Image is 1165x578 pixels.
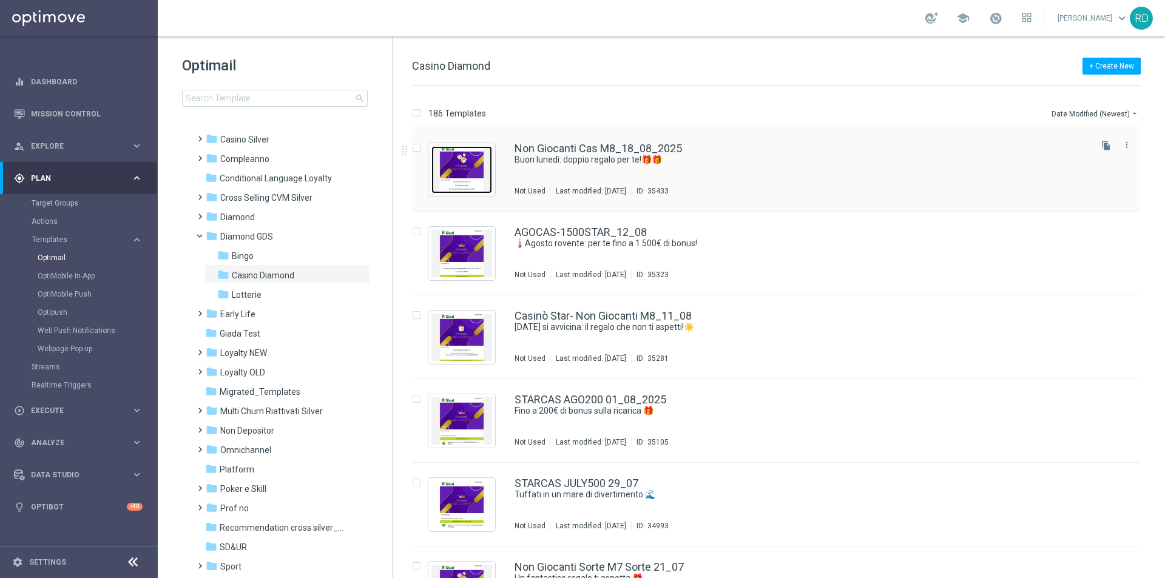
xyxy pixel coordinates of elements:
i: keyboard_arrow_right [131,140,143,152]
span: Loyalty NEW [220,348,267,358]
a: Mission Control [31,98,143,130]
a: OptiMobile In-App [38,271,126,281]
a: Optipush [38,307,126,317]
a: Realtime Triggers [32,380,126,390]
span: Data Studio [31,471,131,479]
span: Sport [220,561,241,572]
a: 🌡️Agosto rovente: per te fino a 1.500€ di bonus! [515,238,1061,249]
a: [PERSON_NAME]keyboard_arrow_down [1056,9,1130,27]
div: Mission Control [14,98,143,130]
a: Dashboard [31,66,143,98]
i: folder [206,560,218,572]
button: + Create New [1082,58,1141,75]
a: AGOCAS-1500STAR_12_08 [515,227,647,238]
i: folder [205,327,217,339]
div: RD [1130,7,1153,30]
span: SD&UR [220,542,247,553]
button: play_circle_outline Execute keyboard_arrow_right [13,406,143,415]
i: settings [12,557,23,568]
i: track_changes [14,437,25,448]
a: Optimail [38,253,126,263]
button: gps_fixed Plan keyboard_arrow_right [13,173,143,183]
div: lightbulb Optibot +10 [13,502,143,512]
div: 35433 [647,186,669,196]
i: keyboard_arrow_right [131,405,143,416]
div: Webpage Pop-up [38,340,157,358]
span: Lotterie [232,289,262,300]
i: folder [205,463,217,475]
a: STARCAS AGO200 01_08_2025 [515,394,666,405]
a: STARCAS JULY500 29_07 [515,478,638,489]
span: Diamond [220,212,255,223]
div: Optipush [38,303,157,321]
a: Optibot [31,491,127,523]
div: +10 [127,503,143,511]
a: OptiMobile Push [38,289,126,299]
span: Giada Test [220,328,260,339]
div: OptiMobile Push [38,285,157,303]
button: Templates keyboard_arrow_right [32,235,143,244]
span: school [956,12,970,25]
a: Non Giocanti Cas M8_18_08_2025 [515,143,682,154]
div: Web Push Notifications [38,321,157,340]
a: [DATE] si avvicina: il regalo che non ti aspetti!☀️ [515,321,1061,333]
i: folder [206,307,218,320]
span: Conditional Language Loyalty [220,173,332,184]
i: keyboard_arrow_right [131,469,143,480]
button: person_search Explore keyboard_arrow_right [13,141,143,151]
div: Data Studio [14,469,131,480]
span: Platform [220,464,254,475]
span: Loyalty OLD [220,367,265,378]
a: Settings [29,559,66,566]
div: Ferragosto si avvicina: il regalo che non ti aspetti!☀️ [515,321,1089,333]
i: arrow_drop_down [1130,109,1140,118]
i: folder [205,385,217,397]
span: Bingo [232,250,254,261]
div: Templates [32,230,157,358]
div: Fino a 200€ di bonus sulla ricarica 🎁 [515,405,1089,417]
a: Streams [32,362,126,372]
i: folder [206,424,218,436]
div: Not Used [515,270,545,280]
div: ID: [631,437,669,447]
i: folder [206,152,218,164]
i: folder [206,230,218,242]
a: Non Giocanti Sorte M7 Sorte 21_07 [515,562,684,573]
span: Omnichannel [220,445,271,455]
a: Fino a 200€ di bonus sulla ricarica 🎁 [515,405,1061,417]
input: Search Template [182,90,368,107]
div: Last modified: [DATE] [551,521,631,531]
div: ID: [631,270,669,280]
button: track_changes Analyze keyboard_arrow_right [13,438,143,448]
img: 35105.jpeg [431,397,492,445]
div: Not Used [515,354,545,363]
div: Press SPACE to select this row. [400,128,1163,212]
img: 34993.jpeg [431,481,492,528]
div: Last modified: [DATE] [551,437,631,447]
i: keyboard_arrow_right [131,234,143,246]
i: folder [217,288,229,300]
div: ID: [631,354,669,363]
span: Poker e Skill [220,483,266,494]
div: Tuffati in un mare di divertimento 🌊​ [515,489,1089,500]
div: Last modified: [DATE] [551,354,631,363]
i: play_circle_outline [14,405,25,416]
span: Explore [31,143,131,150]
i: folder [206,502,218,514]
i: person_search [14,141,25,152]
i: folder [217,269,229,281]
div: Mission Control [13,109,143,119]
span: Execute [31,407,131,414]
i: folder [206,482,218,494]
a: Casinò Star- Non Giocanti M8_11_08 [515,311,692,321]
i: folder [206,405,218,417]
a: Actions [32,217,126,226]
div: 🌡️Agosto rovente: per te fino a 1.500€ di bonus! [515,238,1089,249]
button: equalizer Dashboard [13,77,143,87]
div: Plan [14,173,131,184]
a: Tuffati in un mare di divertimento 🌊​ [515,489,1061,500]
